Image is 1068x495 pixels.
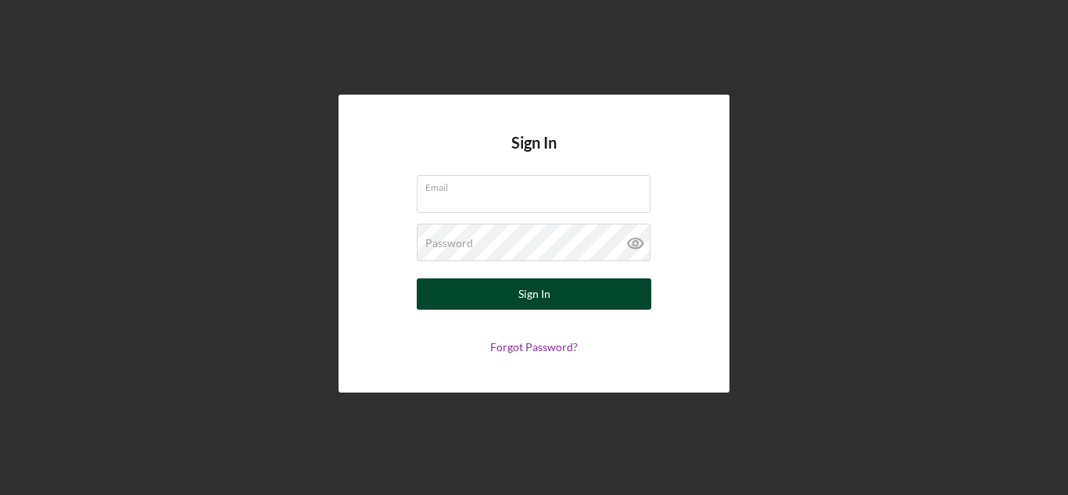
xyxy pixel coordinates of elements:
[425,176,650,193] label: Email
[511,134,557,175] h4: Sign In
[425,237,473,249] label: Password
[417,278,651,310] button: Sign In
[490,340,578,353] a: Forgot Password?
[518,278,550,310] div: Sign In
